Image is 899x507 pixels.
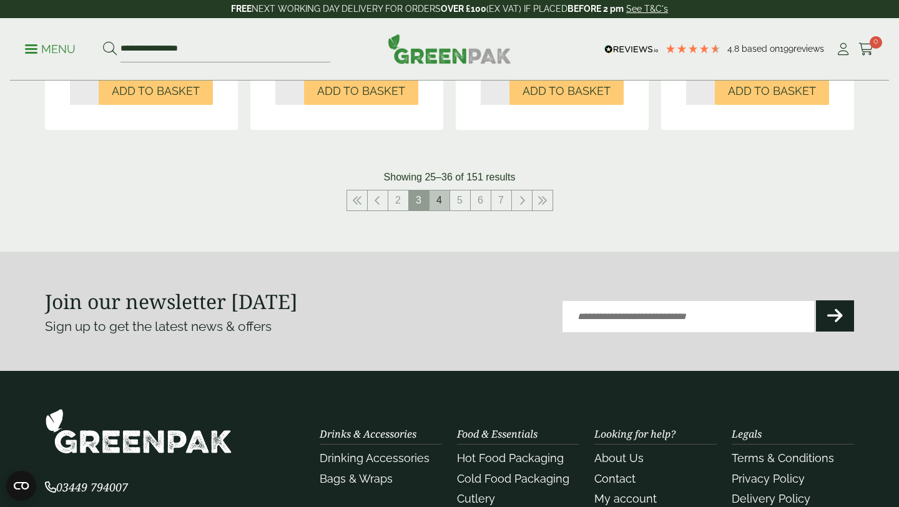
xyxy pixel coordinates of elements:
strong: OVER £100 [441,4,486,14]
a: Bags & Wraps [320,472,393,485]
a: 7 [491,190,511,210]
a: 6 [471,190,491,210]
a: My account [594,492,657,505]
a: About Us [594,451,644,465]
span: Add to Basket [523,84,611,98]
a: 5 [450,190,470,210]
span: 199 [780,44,793,54]
a: Contact [594,472,636,485]
p: Showing 25–36 of 151 results [384,170,516,185]
button: Open CMP widget [6,471,36,501]
a: See T&C's [626,4,668,14]
span: 03449 794007 [45,480,128,495]
strong: BEFORE 2 pm [567,4,624,14]
a: Cutlery [457,492,495,505]
span: Add to Basket [317,84,405,98]
span: Based on [742,44,780,54]
p: Menu [25,42,76,57]
div: 4.79 Stars [665,43,721,54]
a: Cold Food Packaging [457,472,569,485]
i: Cart [858,43,874,56]
span: Add to Basket [112,84,200,98]
a: 4 [430,190,449,210]
a: Delivery Policy [732,492,810,505]
strong: FREE [231,4,252,14]
a: Terms & Conditions [732,451,834,465]
a: 03449 794007 [45,482,128,494]
button: Add to Basket [99,75,213,105]
span: 0 [870,36,882,49]
span: Add to Basket [728,84,816,98]
span: reviews [793,44,824,54]
a: Privacy Policy [732,472,805,485]
button: Add to Basket [509,75,624,105]
strong: Join our newsletter [DATE] [45,288,298,315]
a: 0 [858,40,874,59]
img: REVIEWS.io [604,45,659,54]
button: Add to Basket [304,75,418,105]
span: 3 [409,190,429,210]
p: Sign up to get the latest news & offers [45,317,409,337]
button: Add to Basket [715,75,829,105]
i: My Account [835,43,851,56]
a: Menu [25,42,76,54]
img: GreenPak Supplies [45,408,232,454]
img: GreenPak Supplies [388,34,511,64]
a: Hot Food Packaging [457,451,564,465]
span: 4.8 [727,44,742,54]
a: 2 [388,190,408,210]
a: Drinking Accessories [320,451,430,465]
